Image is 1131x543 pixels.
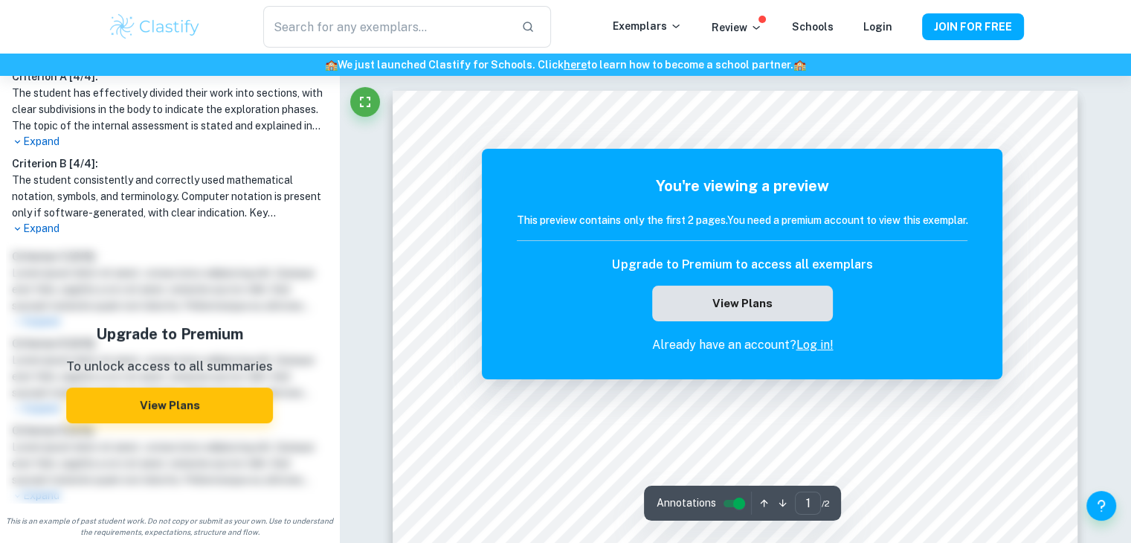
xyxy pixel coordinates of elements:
[12,172,327,221] h1: The student consistently and correctly used mathematical notation, symbols, and terminology. Comp...
[792,21,834,33] a: Schools
[325,59,338,71] span: 🏫
[613,18,682,34] p: Exemplars
[863,21,892,33] a: Login
[793,59,806,71] span: 🏫
[108,12,202,42] img: Clastify logo
[564,59,587,71] a: here
[517,212,967,228] h6: This preview contains only the first 2 pages. You need a premium account to view this exemplar.
[3,57,1128,73] h6: We just launched Clastify for Schools. Click to learn how to become a school partner.
[66,323,273,345] h5: Upgrade to Premium
[350,87,380,117] button: Fullscreen
[66,388,273,423] button: View Plans
[796,338,833,352] a: Log in!
[821,497,829,510] span: / 2
[12,68,327,85] h6: Criterion A [ 4 / 4 ]:
[712,19,762,36] p: Review
[652,286,832,321] button: View Plans
[612,256,872,274] h6: Upgrade to Premium to access all exemplars
[12,85,327,134] h1: The student has effectively divided their work into sections, with clear subdivisions in the body...
[922,13,1024,40] button: JOIN FOR FREE
[12,134,327,150] p: Expand
[12,221,327,237] p: Expand
[517,175,967,197] h5: You're viewing a preview
[517,336,967,354] p: Already have an account?
[66,357,273,376] p: To unlock access to all summaries
[263,6,509,48] input: Search for any exemplars...
[656,495,715,511] span: Annotations
[6,515,333,538] span: This is an example of past student work. Do not copy or submit as your own. Use to understand the...
[1086,491,1116,521] button: Help and Feedback
[12,155,327,172] h6: Criterion B [ 4 / 4 ]:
